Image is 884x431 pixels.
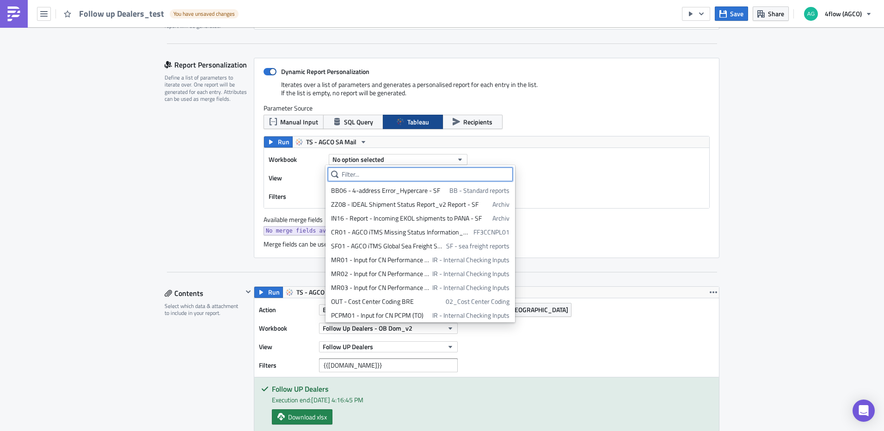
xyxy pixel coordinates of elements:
[432,269,510,278] span: IR - Internal Checking Inputs
[278,136,289,148] span: Run
[331,228,470,237] div: CR01 - AGCO iTMS Missing Status Information_V2
[4,44,432,59] span: Segue follow up referente as notas fiscais que [PERSON_NAME] estão em processo de transportes com...
[432,311,510,320] span: IR - Internal Checking Inputs
[463,117,492,127] span: Recipients
[485,305,568,314] span: Open in [GEOGRAPHIC_DATA]
[853,400,875,422] div: Open Intercom Messenger
[446,297,510,306] span: 02_Cost Center Coding
[288,412,327,422] span: Download xlsx
[383,115,443,129] button: Tableau
[243,286,254,297] button: Hide content
[6,6,21,21] img: PushMetrics
[407,117,429,127] span: Tableau
[432,255,510,265] span: IR - Internal Checking Inputs
[165,1,248,30] div: Optionally, perform a condition check before generating and sending a report. Only if true, the r...
[331,297,442,306] div: OUT - Cost Center Coding BRE
[319,358,458,372] input: Filter1=Value1&...
[259,340,314,354] label: View
[715,6,748,21] button: Save
[319,323,458,334] button: Follow Up Dealers - OB Dom_v2
[264,80,710,104] div: Iterates over a list of parameters and generates a personalised report for each entry in the list...
[165,286,243,300] div: Contents
[272,409,332,425] a: Download xlsx
[446,241,510,251] span: SF - sea freight reports
[323,305,382,314] span: Export View Crosstab
[266,226,350,235] span: No merge fields available
[272,385,712,393] h5: Follow UP Dealers
[254,287,283,298] button: Run
[281,67,369,76] strong: Dynamic Report Personalization
[323,323,412,333] span: Follow Up Dealers - OB Dom_v2
[306,136,356,148] span: TS - AGCO SA Mail
[264,104,710,112] label: Parameter Source
[269,153,324,166] label: Workbook
[442,115,503,129] button: Recipients
[264,136,293,148] button: Run
[4,24,94,31] span: Prezado amigo concessionário,
[268,287,280,298] span: Run
[803,6,819,22] img: Avatar
[730,9,743,18] span: Save
[328,167,513,181] input: Filter...
[259,358,314,372] label: Filters
[4,72,429,87] span: [PERSON_NAME] de dúvidas ou solicitações de urgência, gentileza enviar email para : ; [EMAIL_ADDR...
[331,200,489,209] div: ZZ08 - IDEAL Shipment Status Report_v2 Report - SF
[165,74,248,103] div: Define a list of parameters to iterate over. One report will be generated for each entry. Attribu...
[331,241,443,251] div: SF01 - AGCO iTMS Global Sea Freight Shipments
[753,6,789,21] button: Share
[825,9,862,18] span: 4flow (AGCO)
[432,283,510,292] span: IR - Internal Checking Inputs
[449,186,510,195] span: BB - Standard reports
[254,72,367,80] strong: [EMAIL_ADDRESS][DOMAIN_NAME]
[269,190,324,203] label: Filters
[269,171,324,185] label: View
[331,214,489,223] div: IN16 - Report - Incoming EKOL shipments to PANA - SF
[492,200,510,209] span: Archiv
[4,4,442,87] body: Rich Text Area. Press ALT-0 for help.
[331,283,429,292] div: MR03 - Input for CN Performance Report (IS)
[264,215,333,224] label: Available merge fields
[259,321,314,335] label: Workbook
[331,186,446,195] div: BB06 - 4-address Error_Hypercare - SF
[329,154,467,165] button: No option selected
[332,154,384,164] span: No option selected
[344,117,373,127] span: SQL Query
[331,311,429,320] div: PCPM01 - Input for CN PCPM (TO)
[768,9,784,18] span: Share
[79,8,165,19] span: Follow up Dealers_test
[264,226,352,235] a: No merge fields available
[264,115,324,129] button: Manual Input
[264,240,710,248] div: Merge fields can be used to parameterize attachments, recipients, and message contents.
[323,115,383,129] button: SQL Query
[492,214,510,223] span: Archiv
[165,302,243,317] div: Select which data & attachment to include in your report.
[296,287,338,298] span: TS - AGCO Mail
[280,117,318,127] span: Manual Input
[4,4,48,11] span: Olá, tudo bem?
[292,136,370,148] button: TS - AGCO SA Mail
[259,303,314,317] label: Action
[319,304,458,315] button: Export View Crosstab
[272,395,712,405] div: Execution end: [DATE] 4:16:45 PM
[323,342,373,351] span: Follow UP Dealers
[473,228,510,237] span: FF3CCNPL01
[319,341,458,352] button: Follow UP Dealers
[331,255,429,265] div: MR01 - Input for CN Performance Report (LE)
[282,287,352,298] button: TS - AGCO Mail
[472,303,571,317] button: Open in [GEOGRAPHIC_DATA]
[165,58,254,72] div: Report Personalization
[331,269,429,278] div: MR02 - Input for CN Performance Report (TO)
[173,10,235,18] span: You have unsaved changes
[798,4,877,24] button: 4flow (AGCO)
